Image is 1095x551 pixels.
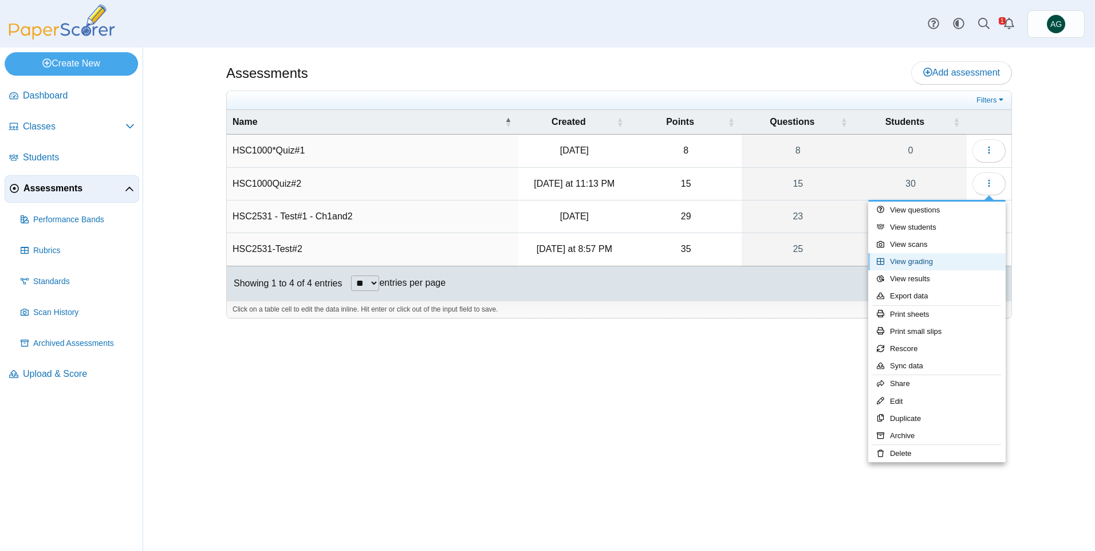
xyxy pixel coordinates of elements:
span: Asena Goren [1047,15,1065,33]
a: Classes [5,113,139,141]
span: Points [666,117,694,127]
a: Print small slips [868,323,1006,340]
a: Add assessment [911,61,1012,84]
time: Sep 16, 2025 at 11:13 PM [534,179,615,188]
a: 8 [742,135,854,167]
a: Share [868,375,1006,392]
a: Scan History [16,299,139,326]
a: Rescore [868,340,1006,357]
time: Sep 16, 2025 at 8:57 PM [537,244,612,254]
a: 78 [854,200,967,233]
div: Click on a table cell to edit the data inline. Hit enter or click out of the input field to save. [227,301,1011,318]
a: PaperScorer [5,32,119,41]
a: Archived Assessments [16,330,139,357]
a: 25 [742,233,854,265]
span: Standards [33,276,135,288]
td: HSC2531 - Test#1 - Ch1and2 [227,200,518,233]
a: View grading [868,253,1006,270]
label: entries per page [379,278,446,288]
a: Students [5,144,139,172]
time: Sep 7, 2025 at 1:03 PM [560,211,589,221]
span: Dashboard [23,89,135,102]
span: Created : Activate to sort [617,110,624,134]
td: 8 [631,135,742,167]
a: Duplicate [868,410,1006,427]
span: Performance Bands [33,214,135,226]
a: Sync data [868,357,1006,375]
td: 29 [631,200,742,233]
a: View questions [868,202,1006,219]
span: Questions : Activate to sort [841,110,848,134]
a: Upload & Score [5,361,139,388]
a: Filters [974,95,1009,106]
a: 23 [742,200,854,233]
td: HSC1000Quiz#2 [227,168,518,200]
span: Name [233,117,258,127]
span: Students [23,151,135,164]
div: Showing 1 to 4 of 4 entries [227,266,342,301]
a: View students [868,219,1006,236]
td: 35 [631,233,742,266]
span: Name : Activate to invert sorting [505,110,511,134]
span: Students [885,117,924,127]
img: PaperScorer [5,5,119,40]
span: Rubrics [33,245,135,257]
a: 30 [854,168,967,200]
a: View scans [868,236,1006,253]
a: Asena Goren [1027,10,1085,38]
span: Add assessment [923,68,1000,77]
a: Performance Bands [16,206,139,234]
span: Questions [770,117,814,127]
td: HSC2531-Test#2 [227,233,518,266]
span: Points : Activate to sort [728,110,735,134]
a: Alerts [996,11,1022,37]
a: Archive [868,427,1006,444]
time: Sep 1, 2025 at 5:37 PM [560,145,589,155]
a: Delete [868,445,1006,462]
a: Dashboard [5,82,139,110]
a: 0 [854,135,967,167]
span: Assessments [23,182,125,195]
a: Export data [868,288,1006,305]
span: Created [552,117,586,127]
td: 15 [631,168,742,200]
span: Archived Assessments [33,338,135,349]
td: HSC1000*Quiz#1 [227,135,518,167]
a: Assessments [5,175,139,203]
span: Scan History [33,307,135,318]
a: Create New [5,52,138,75]
a: 15 [742,168,854,200]
span: Students : Activate to sort [953,110,960,134]
span: Upload & Score [23,368,135,380]
span: Asena Goren [1050,20,1062,28]
span: Classes [23,120,125,133]
a: 22 [854,233,967,265]
a: Edit [868,393,1006,410]
a: Standards [16,268,139,296]
h1: Assessments [226,64,308,83]
a: Rubrics [16,237,139,265]
a: Print sheets [868,306,1006,323]
a: View results [868,270,1006,288]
